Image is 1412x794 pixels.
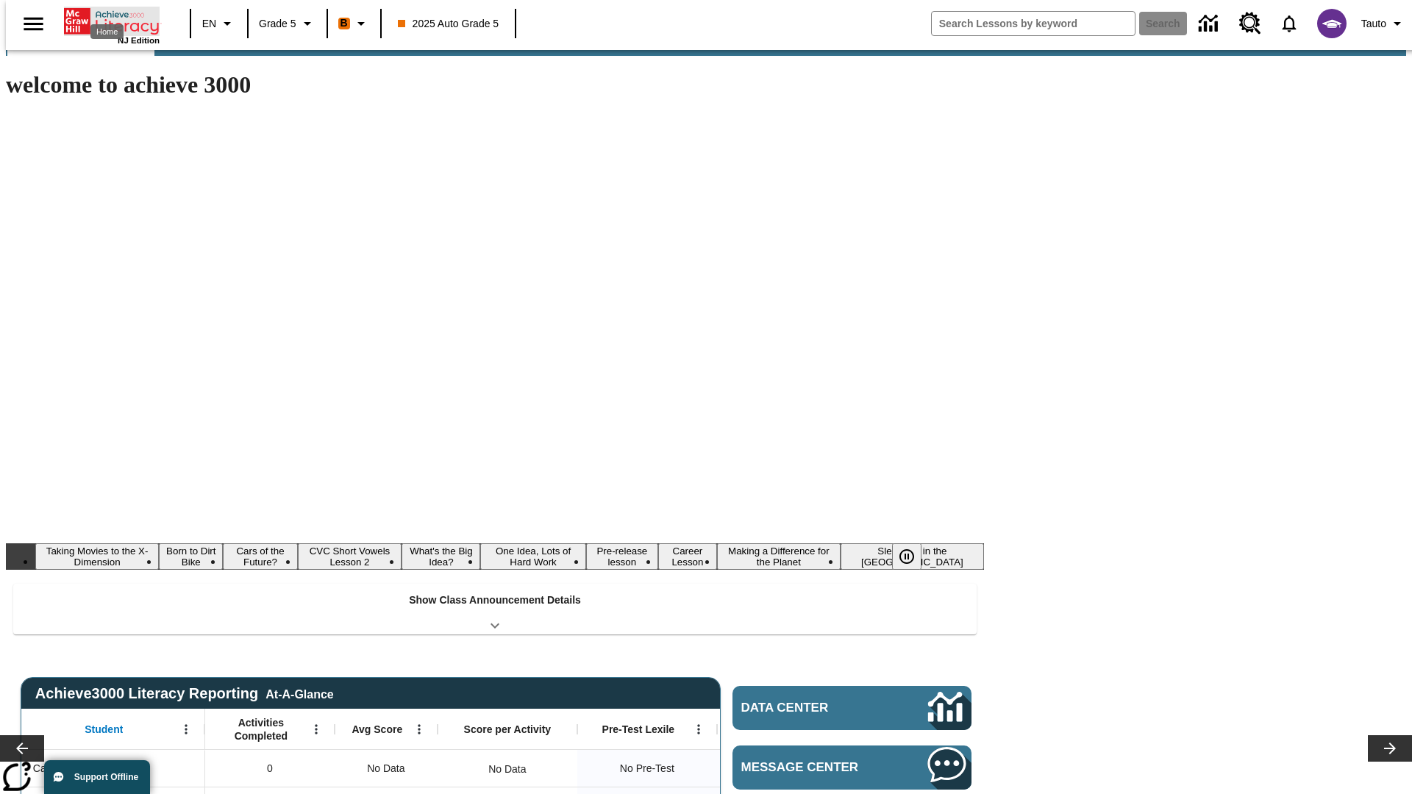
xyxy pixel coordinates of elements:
button: Boost Class color is orange. Change class color [332,10,376,37]
button: Slide 10 Sleepless in the Animal Kingdom [841,543,984,570]
span: 2025 Auto Grade 5 [398,16,499,32]
a: Message Center [732,745,971,790]
button: Slide 2 Born to Dirt Bike [159,543,223,570]
span: Student [85,723,123,736]
span: No Data [360,754,412,784]
input: search field [932,12,1135,35]
button: Support Offline [44,760,150,794]
button: Open Menu [408,718,430,740]
a: Data Center [1190,4,1230,44]
button: Language: EN, Select a language [196,10,243,37]
a: Resource Center, Will open in new tab [1230,4,1270,43]
span: Grade 5 [259,16,296,32]
button: Select a new avatar [1308,4,1355,43]
button: Slide 9 Making a Difference for the Planet [717,543,841,570]
span: NJ Edition [118,36,160,45]
button: Profile/Settings [1355,10,1412,37]
button: Open side menu [12,2,55,46]
a: Notifications [1270,4,1308,43]
span: B [340,14,348,32]
span: 0 [267,761,273,776]
button: Slide 7 Pre-release lesson [586,543,658,570]
img: avatar image [1317,9,1347,38]
span: Message Center [741,760,884,775]
button: Lesson carousel, Next [1368,735,1412,762]
span: EN [202,16,216,32]
button: Pause [892,543,921,570]
span: No Pre-Test, Cat, Sautoen [620,761,674,776]
span: Activities Completed [213,716,310,743]
div: At-A-Glance [265,685,333,701]
h1: welcome to achieve 3000 [6,71,984,99]
span: Achieve3000 Literacy Reporting [35,685,334,702]
button: Open Menu [305,718,327,740]
button: Open Menu [175,718,197,740]
span: Data Center [741,701,879,715]
div: Show Class Announcement Details [13,584,977,634]
span: Score per Activity [464,723,552,736]
span: Avg Score [352,723,402,736]
span: Tauto [1361,16,1386,32]
body: Maximum 600 characters Press Escape to exit toolbar Press Alt + F10 to reach toolbar [6,12,215,25]
button: Slide 5 What's the Big Idea? [402,543,480,570]
button: Slide 8 Career Lesson [658,543,717,570]
div: Home [90,24,124,39]
button: Slide 4 CVC Short Vowels Lesson 2 [298,543,402,570]
p: Auto class announcement [DATE] 01:44:19 [6,12,215,25]
p: Show Class Announcement Details [409,593,581,608]
button: Grade: Grade 5, Select a grade [253,10,322,37]
button: Slide 3 Cars of the Future? [223,543,297,570]
div: 0, Cat, Sautoen [205,750,335,787]
a: Data Center [732,686,971,730]
button: Slide 1 Taking Movies to the X-Dimension [35,543,159,570]
div: Pause [892,543,936,570]
div: No Data, Cat, Sautoen [481,754,533,784]
span: Pre-Test Lexile [602,723,675,736]
a: Home [64,7,160,36]
button: Slide 6 One Idea, Lots of Hard Work [480,543,585,570]
div: No Data, Cat, Sautoen [335,750,438,787]
span: Support Offline [74,772,138,782]
div: Home [64,5,160,45]
button: Open Menu [688,718,710,740]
